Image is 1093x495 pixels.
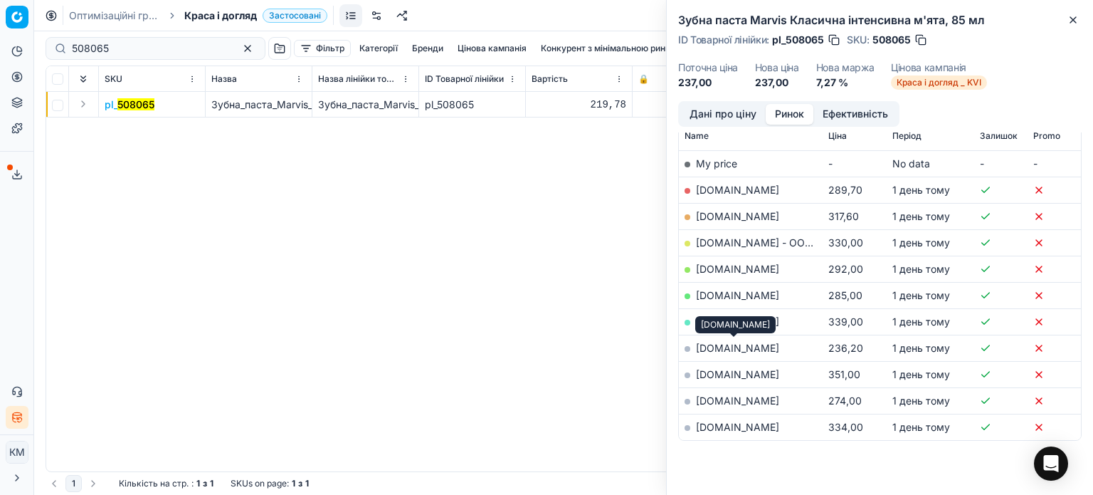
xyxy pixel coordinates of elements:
button: Цінова кампанія [452,40,532,57]
span: Краса і догляд _ KVI [891,75,987,90]
div: [DOMAIN_NAME] [695,316,776,333]
span: pl_ [105,98,154,112]
input: Пошук по SKU або назві [72,41,228,56]
span: Кількість на стр. [119,478,189,489]
button: 1 [65,475,82,492]
dt: Нова маржа [816,63,875,73]
h2: Зубна паста Marvis Класична інтенсивна м'ята, 85 мл [678,11,1082,28]
dt: Поточна ціна [678,63,738,73]
span: 1 день тому [892,289,950,301]
span: 1 день тому [892,342,950,354]
div: 219,78 [532,98,626,112]
span: 1 день тому [892,236,950,249]
td: - [974,150,1028,177]
nav: pagination [46,475,102,492]
span: Залишок [980,130,1018,142]
a: [DOMAIN_NAME] [696,289,779,301]
button: Go to next page [85,475,102,492]
span: Name [685,130,709,142]
span: Вартість [532,73,568,85]
button: pl_508065 [105,98,154,112]
a: [DOMAIN_NAME] [696,342,779,354]
a: [DOMAIN_NAME] [696,210,779,222]
a: [DOMAIN_NAME] [696,395,779,407]
span: Краса і догляд [184,9,257,23]
div: : [119,478,213,489]
dt: Нова ціна [755,63,799,73]
span: 1 день тому [892,184,950,196]
strong: 1 [292,478,295,489]
strong: з [298,478,302,489]
span: 351,00 [828,368,860,380]
span: 1 день тому [892,263,950,275]
span: 508065 [872,33,911,47]
span: 1 день тому [892,395,950,407]
td: - [1028,150,1081,177]
span: 285,00 [828,289,862,301]
div: Open Intercom Messenger [1034,447,1068,481]
strong: з [203,478,207,489]
span: 292,00 [828,263,863,275]
span: SKU : [847,35,870,45]
button: Ефективність [813,104,897,125]
span: 1 день тому [892,421,950,433]
strong: 1 [196,478,200,489]
strong: 1 [305,478,309,489]
button: Expand all [75,71,92,88]
span: Назва лінійки товарів [318,73,398,85]
span: My price [696,157,737,170]
a: [DOMAIN_NAME] [696,368,779,380]
span: 1 день тому [892,316,950,328]
span: 317,60 [828,210,859,222]
span: Краса і доглядЗастосовані [184,9,327,23]
span: SKUs on page : [231,478,289,489]
button: Ринок [766,104,813,125]
span: 334,00 [828,421,863,433]
strong: 1 [210,478,213,489]
div: pl_508065 [425,98,519,112]
span: Promo [1033,130,1060,142]
dt: Цінова кампанія [891,63,987,73]
td: - [823,150,887,177]
span: 1 день тому [892,368,950,380]
dd: 237,00 [755,75,799,90]
a: [DOMAIN_NAME] [696,421,779,433]
span: Застосовані [263,9,327,23]
span: SKU [105,73,122,85]
span: 289,70 [828,184,862,196]
button: Бренди [406,40,449,57]
a: Оптимізаційні групи [69,9,160,23]
a: [DOMAIN_NAME] [696,263,779,275]
span: 339,00 [828,316,863,328]
span: ID Товарної лінійки [425,73,504,85]
span: 236,20 [828,342,863,354]
button: Фільтр [294,40,351,57]
span: 1 день тому [892,210,950,222]
button: Go to previous page [46,475,63,492]
a: [DOMAIN_NAME] [696,316,779,328]
button: Дані про ціну [680,104,766,125]
button: Expand [75,95,92,113]
span: 330,00 [828,236,863,249]
span: pl_508065 [772,33,824,47]
dd: 237,00 [678,75,738,90]
span: ID Товарної лінійки : [678,35,769,45]
button: Категорії [354,40,403,57]
nav: breadcrumb [69,9,327,23]
mark: 508065 [117,98,154,110]
span: Період [892,130,922,142]
td: No data [887,150,974,177]
div: Зубна_паста_Marvis_Класична_інтенсивна_м'ята,_85_мл [318,98,413,112]
span: Зубна_паста_Marvis_Класична_інтенсивна_м'ята,_85_мл [211,98,483,110]
a: [DOMAIN_NAME] [696,184,779,196]
span: 274,00 [828,395,862,407]
span: 🔒 [638,73,649,85]
button: Конкурент з мінімальною ринковою ціною [535,40,724,57]
a: [DOMAIN_NAME] - ООО «Эпицентр К» [696,236,883,249]
span: Назва [211,73,237,85]
span: Ціна [828,130,847,142]
button: КM [6,441,28,464]
dd: 7,27 % [816,75,875,90]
